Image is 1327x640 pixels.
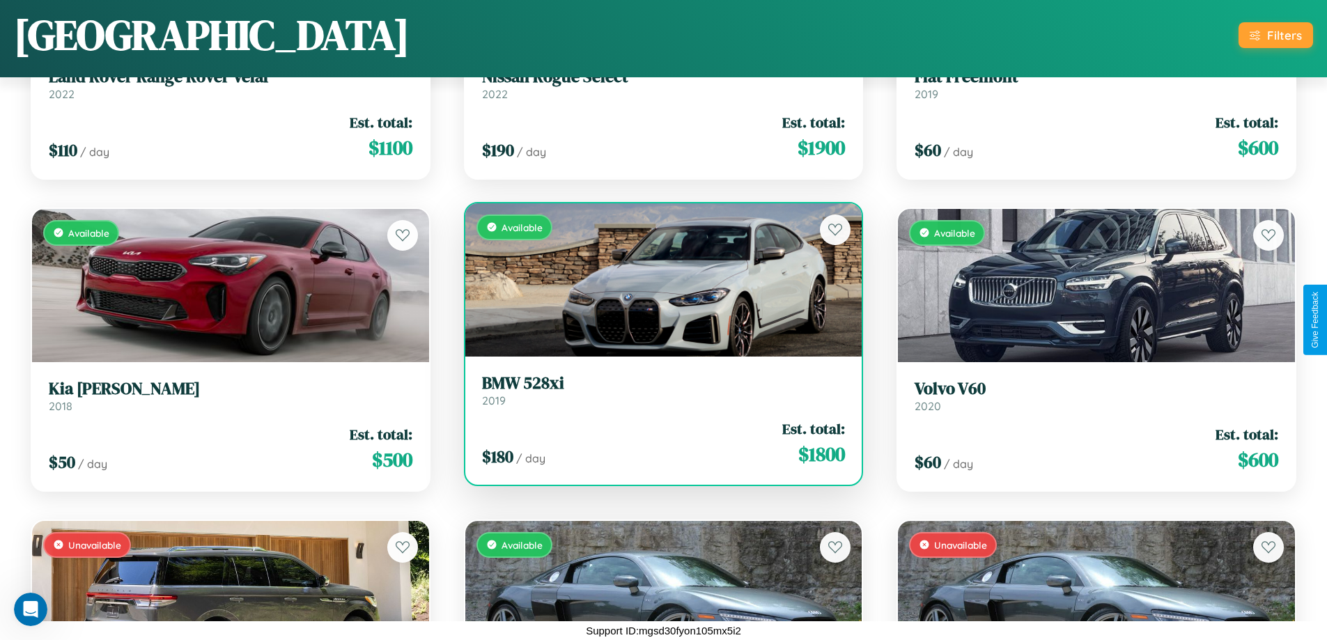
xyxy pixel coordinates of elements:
[915,67,1278,101] a: Fiat Freemont2019
[915,379,1278,413] a: Volvo V602020
[482,393,506,407] span: 2019
[798,134,845,162] span: $ 1900
[782,419,845,439] span: Est. total:
[372,446,412,474] span: $ 500
[915,139,941,162] span: $ 60
[49,87,75,101] span: 2022
[915,67,1278,87] h3: Fiat Freemont
[49,379,412,413] a: Kia [PERSON_NAME]2018
[502,539,543,551] span: Available
[1238,446,1278,474] span: $ 600
[482,373,846,407] a: BMW 528xi2019
[502,221,543,233] span: Available
[482,139,514,162] span: $ 190
[482,445,513,468] span: $ 180
[350,424,412,444] span: Est. total:
[1239,22,1313,48] button: Filters
[49,379,412,399] h3: Kia [PERSON_NAME]
[944,145,973,159] span: / day
[1238,134,1278,162] span: $ 600
[14,6,410,63] h1: [GEOGRAPHIC_DATA]
[482,67,846,101] a: Nissan Rogue Select2022
[517,145,546,159] span: / day
[68,539,121,551] span: Unavailable
[78,457,107,471] span: / day
[586,621,741,640] p: Support ID: mgsd30fyon105mx5i2
[1216,424,1278,444] span: Est. total:
[944,457,973,471] span: / day
[350,112,412,132] span: Est. total:
[482,87,508,101] span: 2022
[516,451,545,465] span: / day
[68,227,109,239] span: Available
[49,67,412,101] a: Land Rover Range Rover Velar2022
[49,139,77,162] span: $ 110
[934,539,987,551] span: Unavailable
[1216,112,1278,132] span: Est. total:
[482,373,846,393] h3: BMW 528xi
[49,399,72,413] span: 2018
[915,451,941,474] span: $ 60
[915,379,1278,399] h3: Volvo V60
[14,593,47,626] iframe: Intercom live chat
[482,67,846,87] h3: Nissan Rogue Select
[915,87,938,101] span: 2019
[49,67,412,87] h3: Land Rover Range Rover Velar
[915,399,941,413] span: 2020
[1310,292,1320,348] div: Give Feedback
[49,451,75,474] span: $ 50
[368,134,412,162] span: $ 1100
[782,112,845,132] span: Est. total:
[934,227,975,239] span: Available
[798,440,845,468] span: $ 1800
[1267,28,1302,42] div: Filters
[80,145,109,159] span: / day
